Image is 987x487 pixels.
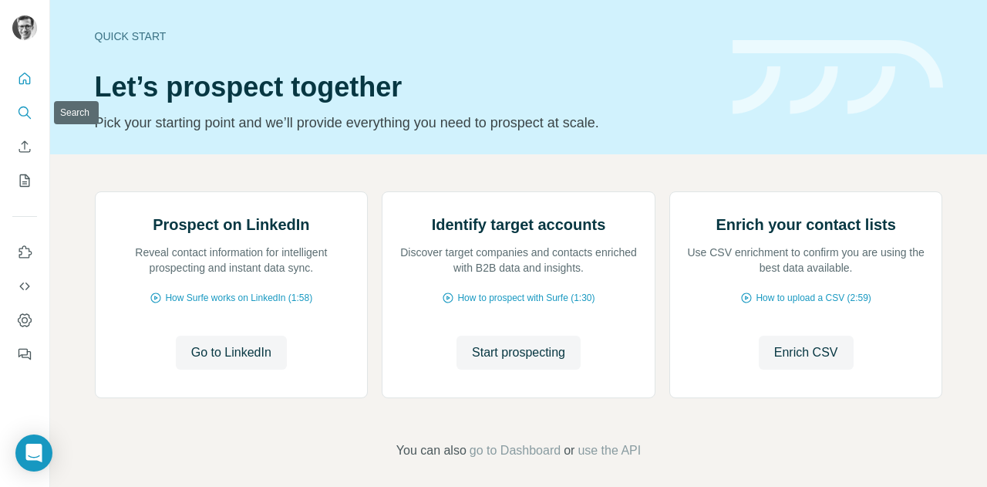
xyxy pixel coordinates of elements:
[396,441,467,460] span: You can also
[111,245,352,276] p: Reveal contact information for intelligent prospecting and instant data sync.
[165,291,312,305] span: How Surfe works on LinkedIn (1:58)
[95,72,714,103] h1: Let’s prospect together
[12,306,37,334] button: Dashboard
[759,336,854,370] button: Enrich CSV
[12,340,37,368] button: Feedback
[15,435,52,472] div: Open Intercom Messenger
[95,29,714,44] div: Quick start
[774,343,838,362] span: Enrich CSV
[95,112,714,134] p: Pick your starting point and we’ll provide everything you need to prospect at scale.
[456,336,581,370] button: Start prospecting
[176,336,287,370] button: Go to LinkedIn
[12,238,37,266] button: Use Surfe on LinkedIn
[12,133,37,161] button: Enrich CSV
[12,65,37,93] button: Quick start
[686,245,927,276] p: Use CSV enrichment to confirm you are using the best data available.
[578,441,641,460] button: use the API
[12,272,37,300] button: Use Surfe API
[472,343,565,362] span: Start prospecting
[756,291,871,305] span: How to upload a CSV (2:59)
[716,214,895,235] h2: Enrich your contact lists
[564,441,574,460] span: or
[398,245,639,276] p: Discover target companies and contacts enriched with B2B data and insights.
[457,291,595,305] span: How to prospect with Surfe (1:30)
[153,214,309,235] h2: Prospect on LinkedIn
[470,441,561,460] button: go to Dashboard
[12,167,37,194] button: My lists
[733,40,943,115] img: banner
[191,343,271,362] span: Go to LinkedIn
[12,99,37,127] button: Search
[432,214,606,235] h2: Identify target accounts
[12,15,37,40] img: Avatar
